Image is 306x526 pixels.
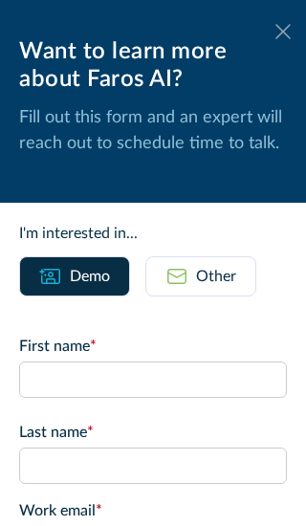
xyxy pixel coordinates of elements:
[19,421,287,444] label: Last name
[196,265,236,288] div: Other
[19,38,287,94] div: Want to learn more about Faros AI?
[19,335,287,358] label: First name
[19,499,287,522] label: Work email
[19,105,287,157] p: Fill out this form and an expert will reach out to schedule time to talk.
[19,222,287,245] div: I'm interested in...
[70,265,110,288] div: Demo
